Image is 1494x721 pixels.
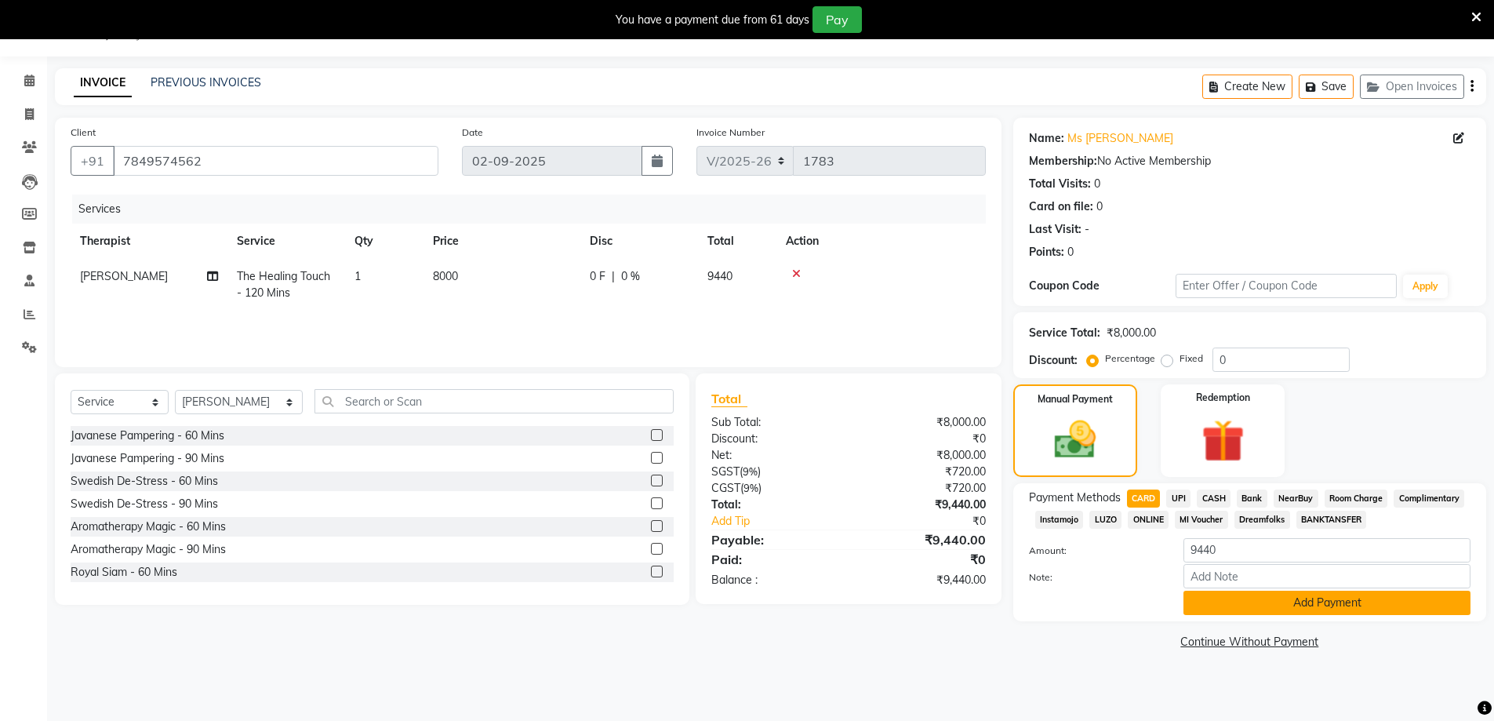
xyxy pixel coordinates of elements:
span: Room Charge [1325,490,1388,508]
button: Apply [1403,275,1448,298]
label: Date [462,126,483,140]
span: MI Voucher [1175,511,1228,529]
div: Aromatherapy Magic - 90 Mins [71,541,226,558]
div: ₹0 [849,550,998,569]
div: Discount: [1029,352,1078,369]
th: Service [227,224,345,259]
div: No Active Membership [1029,153,1470,169]
span: Bank [1237,490,1267,508]
div: Royal Siam - 60 Mins [71,564,177,581]
span: UPI [1166,490,1190,508]
div: Net: [700,447,849,464]
div: ₹0 [874,513,998,530]
input: Search or Scan [314,389,674,413]
span: Complimentary [1394,490,1464,508]
span: 0 % [621,268,640,285]
a: Add Tip [700,513,873,530]
th: Qty [345,224,423,259]
th: Action [776,224,986,259]
a: Ms [PERSON_NAME] [1067,130,1173,147]
th: Price [423,224,580,259]
div: ₹0 [849,431,998,447]
label: Manual Payment [1038,392,1113,406]
div: ₹8,000.00 [849,447,998,464]
a: Continue Without Payment [1016,634,1483,650]
input: Search by Name/Mobile/Email/Code [113,146,438,176]
label: Invoice Number [696,126,765,140]
th: Therapist [71,224,227,259]
span: The Healing Touch - 120 Mins [237,269,330,300]
label: Amount: [1017,544,1172,558]
span: [PERSON_NAME] [80,269,168,283]
span: NearBuy [1274,490,1318,508]
input: Add Note [1183,564,1470,588]
label: Redemption [1196,391,1250,405]
span: | [612,268,615,285]
div: Swedish De-Stress - 90 Mins [71,496,218,512]
img: _gift.svg [1188,414,1258,468]
span: Payment Methods [1029,490,1121,506]
button: Create New [1202,75,1292,99]
div: Swedish De-Stress - 60 Mins [71,473,218,490]
div: 0 [1067,244,1074,260]
div: Membership: [1029,153,1097,169]
th: Disc [580,224,698,259]
label: Fixed [1180,351,1203,366]
a: PREVIOUS INVOICES [151,75,261,89]
span: CASH [1197,490,1230,508]
div: - [1085,221,1089,238]
div: Javanese Pampering - 60 Mins [71,428,224,444]
div: ₹720.00 [849,464,998,480]
th: Total [698,224,776,259]
span: ONLINE [1128,511,1169,529]
div: Balance : [700,572,849,588]
div: Total: [700,497,849,513]
div: 0 [1096,198,1103,215]
div: Payable: [700,530,849,549]
div: Coupon Code [1029,278,1176,294]
div: ₹720.00 [849,480,998,497]
div: ₹8,000.00 [849,414,998,431]
button: Pay [812,6,862,33]
div: You have a payment due from 61 days [616,12,809,28]
span: Dreamfolks [1234,511,1290,529]
div: Last Visit: [1029,221,1081,238]
span: 9% [743,482,758,494]
span: Instamojo [1035,511,1084,529]
div: ₹9,440.00 [849,572,998,588]
span: Total [711,391,747,407]
a: INVOICE [74,69,132,97]
div: Points: [1029,244,1064,260]
button: Open Invoices [1360,75,1464,99]
span: CARD [1127,490,1161,508]
div: Card on file: [1029,198,1093,215]
label: Client [71,126,96,140]
span: CGST [711,481,740,495]
div: 0 [1094,176,1100,192]
span: 1 [354,269,361,283]
div: ( ) [700,480,849,497]
span: 8000 [433,269,458,283]
span: 9% [743,465,758,478]
div: Sub Total: [700,414,849,431]
div: ( ) [700,464,849,480]
div: Total Visits: [1029,176,1091,192]
input: Amount [1183,538,1470,563]
div: ₹9,440.00 [849,497,998,513]
div: Javanese Pampering - 90 Mins [71,450,224,467]
div: Service Total: [1029,325,1100,341]
div: Services [72,195,998,224]
label: Percentage [1105,351,1155,366]
div: Paid: [700,550,849,569]
div: Aromatherapy Magic - 60 Mins [71,519,226,535]
span: LUZO [1089,511,1121,529]
div: Name: [1029,130,1064,147]
input: Enter Offer / Coupon Code [1176,274,1397,298]
img: _cash.svg [1041,416,1109,464]
div: ₹9,440.00 [849,530,998,549]
label: Note: [1017,570,1172,584]
span: 0 F [590,268,605,285]
button: Add Payment [1183,591,1470,615]
button: +91 [71,146,115,176]
span: 9440 [707,269,732,283]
